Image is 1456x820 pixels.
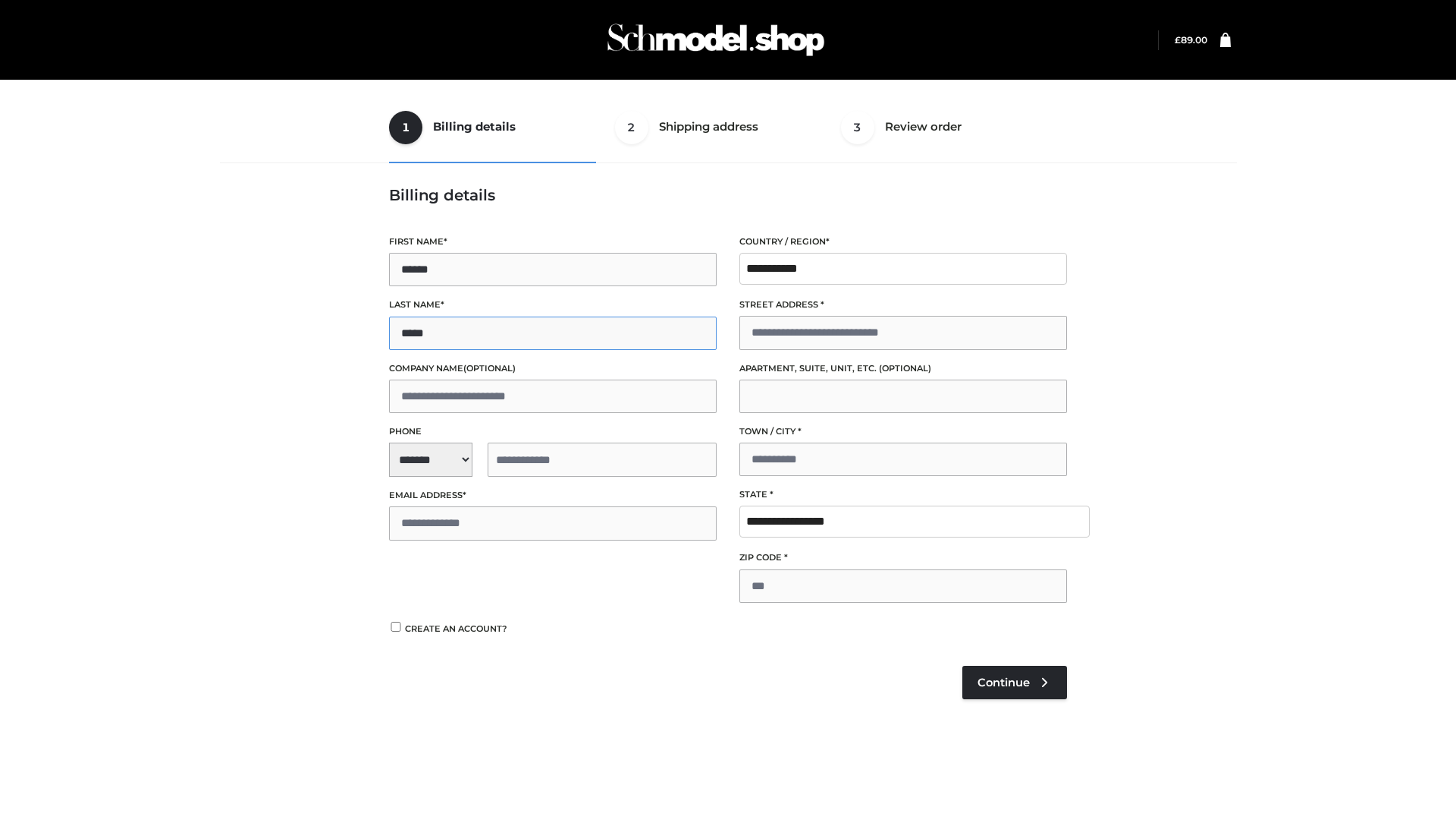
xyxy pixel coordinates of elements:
span: £ [1175,34,1181,46]
bdi: 89.00 [1175,34,1207,46]
span: Continue [977,676,1030,689]
input: Create an account? [389,622,403,632]
span: Create an account? [405,623,507,634]
label: First name [389,235,717,249]
label: Town / City [739,424,1067,439]
label: Phone [389,424,717,439]
label: Street address [739,298,1067,312]
label: Email address [389,488,717,503]
span: (optional) [879,363,931,374]
a: Continue [962,666,1067,699]
h3: Billing details [389,186,1067,204]
label: Company name [389,361,717,376]
label: State [739,487,1067,502]
img: Schmodel Admin 964 [602,10,830,70]
label: Last name [389,298,717,312]
label: Apartment, suite, unit, etc. [739,361,1067,376]
span: (optional) [463,363,516,374]
label: Country / Region [739,235,1067,249]
a: £89.00 [1175,34,1207,46]
label: ZIP Code [739,550,1067,565]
